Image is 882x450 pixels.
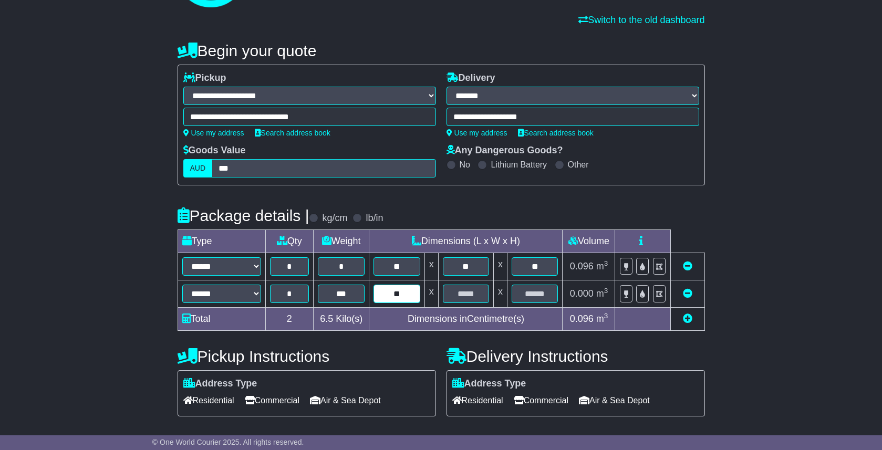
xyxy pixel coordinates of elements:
[314,308,369,331] td: Kilo(s)
[183,392,234,409] span: Residential
[683,288,692,299] a: Remove this item
[518,129,594,137] a: Search address book
[491,160,547,170] label: Lithium Battery
[447,72,495,84] label: Delivery
[183,72,226,84] label: Pickup
[178,230,265,253] td: Type
[265,230,314,253] td: Qty
[604,312,608,320] sup: 3
[570,313,594,324] span: 0.096
[563,230,615,253] td: Volume
[369,230,563,253] td: Dimensions (L x W x H)
[452,392,503,409] span: Residential
[424,253,438,280] td: x
[178,207,309,224] h4: Package details |
[178,348,436,365] h4: Pickup Instructions
[452,378,526,390] label: Address Type
[447,348,705,365] h4: Delivery Instructions
[322,213,347,224] label: kg/cm
[265,308,314,331] td: 2
[310,392,381,409] span: Air & Sea Depot
[245,392,299,409] span: Commercial
[369,308,563,331] td: Dimensions in Centimetre(s)
[596,288,608,299] span: m
[447,129,507,137] a: Use my address
[183,145,246,156] label: Goods Value
[183,159,213,177] label: AUD
[447,145,563,156] label: Any Dangerous Goods?
[366,213,383,224] label: lb/in
[570,261,594,271] span: 0.096
[570,288,594,299] span: 0.000
[683,261,692,271] a: Remove this item
[178,308,265,331] td: Total
[683,313,692,324] a: Add new item
[460,160,470,170] label: No
[494,253,507,280] td: x
[183,129,244,137] a: Use my address
[424,280,438,308] td: x
[320,313,333,324] span: 6.5
[494,280,507,308] td: x
[578,15,704,25] a: Switch to the old dashboard
[568,160,589,170] label: Other
[183,378,257,390] label: Address Type
[604,259,608,267] sup: 3
[255,129,330,137] a: Search address book
[178,42,705,59] h4: Begin your quote
[152,438,304,446] span: © One World Courier 2025. All rights reserved.
[596,313,608,324] span: m
[314,230,369,253] td: Weight
[579,392,650,409] span: Air & Sea Depot
[604,287,608,295] sup: 3
[514,392,568,409] span: Commercial
[596,261,608,271] span: m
